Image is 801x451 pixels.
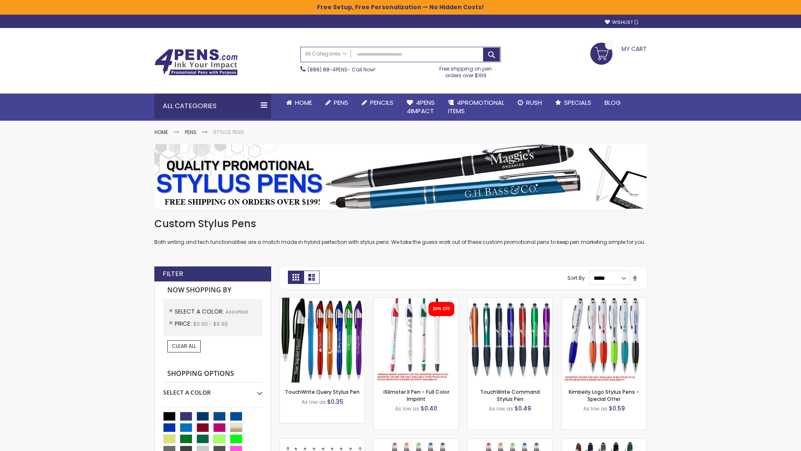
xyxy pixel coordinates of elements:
[431,62,501,79] div: Free shipping on pen orders over $199
[213,129,244,136] strong: Stylus Pens
[305,51,347,57] span: All Categories
[564,98,591,107] span: Specials
[163,281,262,299] strong: Now Shopping by
[154,217,647,246] div: Both writing and tech functionalities are a match made in hybrid perfection with stylus pens. We ...
[441,94,511,121] a: 4PROMOTIONALITEMS
[307,66,375,73] span: - Call Now!
[280,94,319,112] a: Home
[480,388,540,402] a: TouchWrite Command Stylus Pen
[167,340,201,352] a: Clear All
[433,306,450,312] div: 30% OFF
[355,94,400,112] a: Pencils
[468,297,552,304] a: TouchWrite Command Stylus Pen-Assorted
[526,98,542,107] span: Rush
[172,342,196,350] span: Clear All
[562,297,646,304] a: Kimberly Logo Stylus Pens-Assorted
[395,405,419,412] span: As low as
[154,129,168,136] a: Home
[549,94,598,112] a: Specials
[421,404,437,413] span: $0.40
[609,404,625,413] span: $0.59
[400,94,441,121] a: 4Pens4impact
[319,94,355,112] a: Pens
[185,129,196,136] a: Pens
[154,49,238,76] img: 4Pens Custom Pens and Promotional Products
[280,438,365,446] a: Stiletto Advertising Stylus Pens-Assorted
[407,98,435,115] span: 4Pens 4impact
[598,94,627,112] a: Blog
[302,398,326,405] span: As low as
[295,98,312,107] span: Home
[334,98,348,107] span: Pens
[562,298,646,383] img: Kimberly Logo Stylus Pens-Assorted
[374,438,458,446] a: Islander Softy Gel Pen with Stylus-Assorted
[489,405,513,412] span: As low as
[370,98,393,107] span: Pencils
[567,274,585,281] label: Sort By
[301,47,351,61] a: All Categories
[448,98,504,115] span: 4PROMOTIONAL ITEMS
[154,144,647,209] img: Stylus Pens
[569,388,639,402] a: Kimberly Logo Stylus Pens - Special Offer
[280,297,365,304] a: TouchWrite Query Stylus Pen-Assorted
[605,19,638,25] a: Wishlist
[154,94,271,119] div: All Categories
[280,298,365,383] img: TouchWrite Query Stylus Pen-Assorted
[285,388,360,395] a: TouchWrite Query Stylus Pen
[225,308,248,315] span: Assorted
[175,319,193,328] span: Price
[562,438,646,446] a: Custom Soft Touch® Metal Pens with Stylus-Assorted
[468,298,552,383] img: TouchWrite Command Stylus Pen-Assorted
[163,383,262,397] div: Select A Color
[327,398,343,406] span: $0.35
[163,269,183,279] strong: Filter
[383,388,449,402] a: iSlimster II Pen - Full Color Imprint
[583,405,607,412] span: As low as
[154,217,647,231] h1: Custom Stylus Pens
[605,98,621,107] span: Blog
[374,297,458,304] a: iSlimster II - Full Color-Assorted
[511,94,549,112] a: Rush
[193,320,228,327] span: $0.00 - $9.99
[175,307,225,316] span: Select A Color
[468,438,552,446] a: Islander Softy Gel with Stylus - ColorJet Imprint-Assorted
[288,271,304,284] strong: Grid
[307,66,348,73] a: (888) 88-4PENS
[374,298,458,383] img: iSlimster II - Full Color-Assorted
[514,404,531,413] span: $0.49
[163,365,262,383] strong: Shopping Options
